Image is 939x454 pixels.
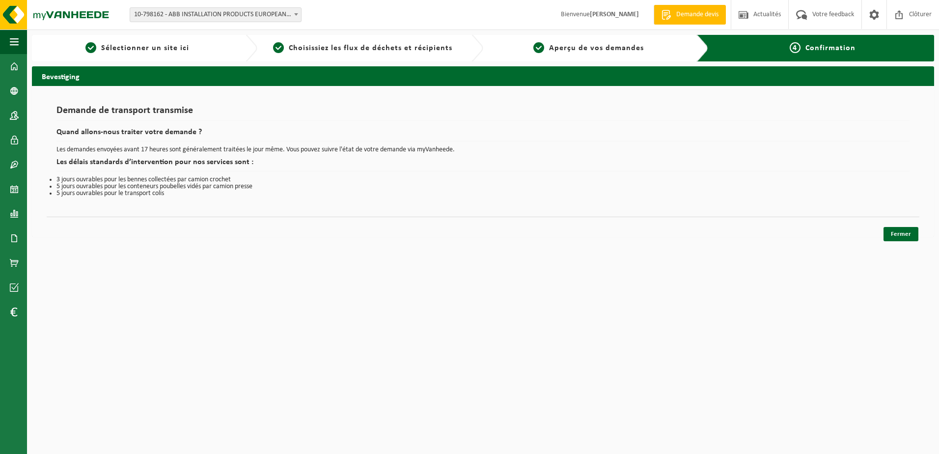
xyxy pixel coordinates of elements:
[805,44,856,52] span: Confirmation
[56,106,910,121] h1: Demande de transport transmise
[85,42,96,53] span: 1
[130,7,302,22] span: 10-798162 - ABB INSTALLATION PRODUCTS EUROPEAN CENTRE SA - HOUDENG-GOEGNIES
[262,42,463,54] a: 2Choisissiez les flux de déchets et récipients
[56,158,910,171] h2: Les délais standards d’intervention pour nos services sont :
[790,42,801,53] span: 4
[884,227,918,241] a: Fermer
[289,44,452,52] span: Choisissiez les flux de déchets et récipients
[101,44,189,52] span: Sélectionner un site ici
[130,8,301,22] span: 10-798162 - ABB INSTALLATION PRODUCTS EUROPEAN CENTRE SA - HOUDENG-GOEGNIES
[37,42,238,54] a: 1Sélectionner un site ici
[32,66,934,85] h2: Bevestiging
[56,176,910,183] li: 3 jours ouvrables pour les bennes collectées par camion crochet
[273,42,284,53] span: 2
[5,432,164,454] iframe: chat widget
[654,5,726,25] a: Demande devis
[56,183,910,190] li: 5 jours ouvrables pour les conteneurs poubelles vidés par camion presse
[56,190,910,197] li: 5 jours ouvrables pour le transport colis
[533,42,544,53] span: 3
[488,42,689,54] a: 3Aperçu de vos demandes
[590,11,639,18] strong: [PERSON_NAME]
[56,128,910,142] h2: Quand allons-nous traiter votre demande ?
[549,44,644,52] span: Aperçu de vos demandes
[56,146,910,153] p: Les demandes envoyées avant 17 heures sont généralement traitées le jour même. Vous pouvez suivre...
[674,10,721,20] span: Demande devis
